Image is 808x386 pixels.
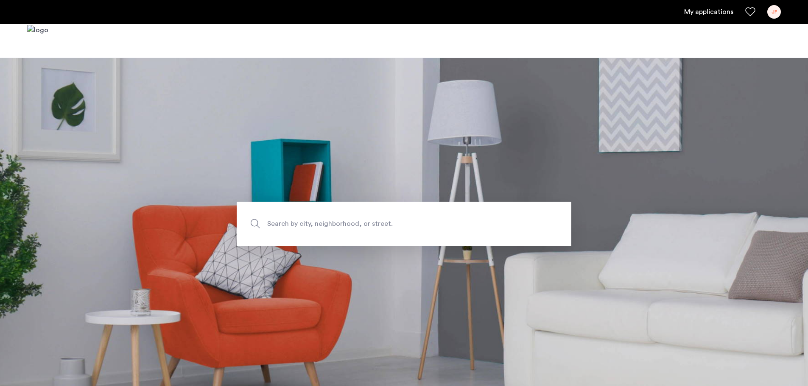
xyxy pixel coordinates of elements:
[27,25,48,57] img: logo
[684,7,733,17] a: My application
[27,25,48,57] a: Cazamio logo
[767,5,781,19] div: JF
[745,7,755,17] a: Favorites
[237,202,571,246] input: Apartment Search
[267,218,501,229] span: Search by city, neighborhood, or street.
